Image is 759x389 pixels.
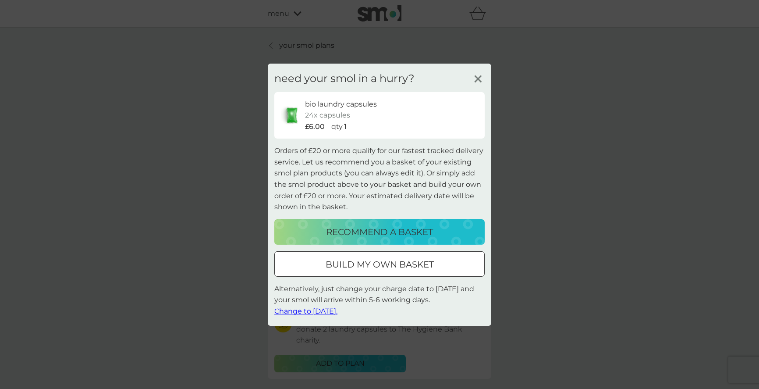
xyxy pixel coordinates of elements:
[326,225,433,239] p: recommend a basket
[344,121,347,132] p: 1
[274,219,485,245] button: recommend a basket
[326,257,434,271] p: build my own basket
[305,121,325,132] p: £6.00
[274,72,415,85] h3: need your smol in a hurry?
[274,306,337,317] button: Change to [DATE].
[331,121,343,132] p: qty
[305,110,350,121] p: 24x capsules
[274,145,485,213] p: Orders of £20 or more qualify for our fastest tracked delivery service. Let us recommend you a ba...
[274,283,485,317] p: Alternatively, just change your charge date to [DATE] and your smol will arrive within 5-6 workin...
[274,251,485,277] button: build my own basket
[274,307,337,315] span: Change to [DATE].
[305,98,377,110] p: bio laundry capsules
